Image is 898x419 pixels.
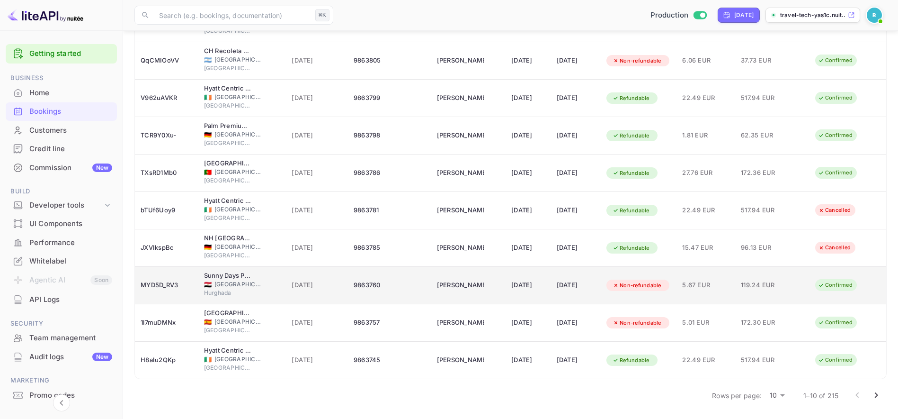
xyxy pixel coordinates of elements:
[204,132,212,138] span: Germany
[437,278,484,293] div: Marinela Zoica Vlad
[204,46,251,56] div: CH Recoleta Suites
[812,242,857,254] div: Cancelled
[6,102,117,120] a: Bookings
[803,391,838,401] p: 1–10 of 215
[214,93,262,101] span: [GEOGRAPHIC_DATA]
[437,91,484,106] div: Isaac Bartolo
[354,315,426,330] div: 9863757
[292,55,342,66] span: [DATE]
[292,355,342,365] span: [DATE]
[741,130,788,141] span: 62.35 EUR
[6,121,117,139] a: Customers
[606,55,667,67] div: Non-refundable
[741,318,788,328] span: 172.30 EUR
[29,48,112,59] a: Getting started
[606,92,656,104] div: Refundable
[650,10,689,21] span: Production
[214,55,262,64] span: [GEOGRAPHIC_DATA]
[204,364,251,372] span: [GEOGRAPHIC_DATA]
[29,88,112,99] div: Home
[557,203,596,218] div: [DATE]
[812,129,859,141] div: Confirmed
[511,53,545,68] div: [DATE]
[6,215,117,233] div: UI Components
[867,8,882,23] img: Revolut
[6,234,117,251] a: Performance
[511,91,545,106] div: [DATE]
[6,386,117,404] a: Promo codes
[204,207,212,213] span: Ireland
[6,186,117,197] span: Build
[141,53,193,68] div: QqCMIOoVV
[765,389,788,402] div: 10
[812,317,859,328] div: Confirmed
[741,168,788,178] span: 172.36 EUR
[6,234,117,252] div: Performance
[682,168,729,178] span: 27.76 EUR
[204,84,251,93] div: Hyatt Centric The Liberties Dublin
[6,159,117,176] a: CommissionNew
[153,6,311,25] input: Search (e.g. bookings, documentation)
[204,251,251,260] span: [GEOGRAPHIC_DATA]
[29,163,112,173] div: Commission
[204,169,212,175] span: Portugal
[6,102,117,121] div: Bookings
[741,205,788,216] span: 517.94 EUR
[315,9,329,21] div: ⌘K
[29,144,112,155] div: Credit line
[292,205,342,216] span: [DATE]
[867,386,886,405] button: Go to next page
[6,252,117,270] a: Whitelabel
[29,125,112,136] div: Customers
[437,165,484,181] div: Minela Domingos Vieira
[511,128,545,143] div: [DATE]
[141,128,193,143] div: TCR9Y0Xu-
[204,309,251,318] div: Hotel Santa Barbara
[682,243,729,253] span: 15.47 EUR
[741,243,788,253] span: 96.13 EUR
[29,390,112,401] div: Promo codes
[6,73,117,83] span: Business
[6,291,117,309] div: API Logs
[29,352,112,363] div: Audit logs
[557,128,596,143] div: [DATE]
[29,256,112,267] div: Whitelabel
[214,280,262,289] span: [GEOGRAPHIC_DATA]
[354,91,426,106] div: 9863799
[6,44,117,64] div: Getting started
[204,159,251,168] div: Masa Hotel 5 de Outubro
[214,243,262,251] span: [GEOGRAPHIC_DATA]
[6,348,117,365] a: Audit logsNew
[682,93,729,103] span: 22.49 EUR
[437,353,484,368] div: James Jude Attard Ellis
[6,252,117,271] div: Whitelabel
[53,394,70,411] button: Collapse navigation
[6,84,117,101] a: Home
[29,294,112,305] div: API Logs
[204,346,251,355] div: Hyatt Centric The Liberties Dublin
[812,354,859,366] div: Confirmed
[6,319,117,329] span: Security
[511,278,545,293] div: [DATE]
[204,244,212,250] span: Germany
[437,53,484,68] div: Mariana Veloso
[741,280,788,291] span: 119.24 EUR
[682,355,729,365] span: 22.49 EUR
[557,240,596,255] div: [DATE]
[6,197,117,214] div: Developer tools
[354,128,426,143] div: 9863798
[204,139,251,147] span: [GEOGRAPHIC_DATA]
[606,130,656,142] div: Refundable
[682,318,729,328] span: 5.01 EUR
[557,165,596,181] div: [DATE]
[204,319,212,325] span: Spain
[204,271,251,281] div: Sunny Days Palma De Mirette Resorts & Spa
[682,205,729,216] span: 22.49 EUR
[204,282,212,288] span: Egypt
[511,353,545,368] div: [DATE]
[204,234,251,243] div: NH Düsseldorf City
[29,333,112,344] div: Team management
[557,53,596,68] div: [DATE]
[6,140,117,158] div: Credit line
[141,315,193,330] div: 1l7muDMNx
